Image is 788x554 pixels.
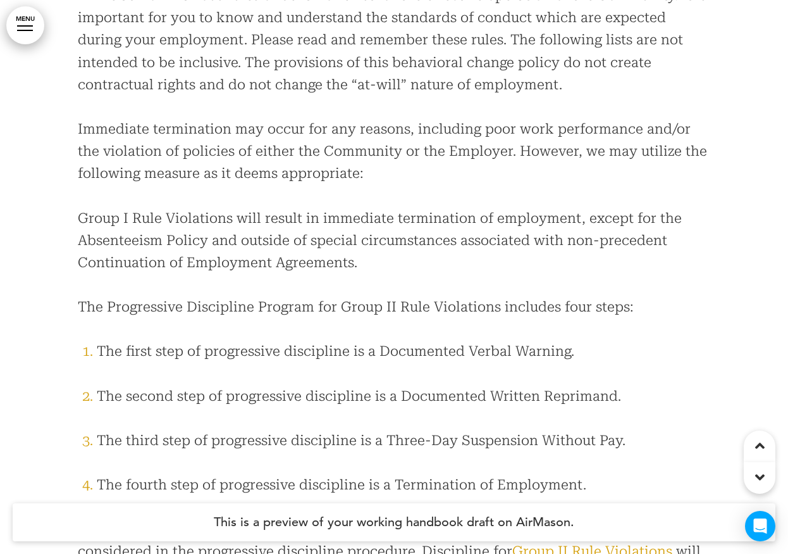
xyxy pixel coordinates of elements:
[78,296,710,318] p: The Progressive Discipline Program for Group II Rule Violations includes four steps:
[97,340,710,362] li: The first step of progressive discipline is a Documented Verbal Warning.
[97,385,710,407] li: The second step of progressive discipline is a Documented Written Reprimand.
[78,207,710,274] p: Group I Rule Violations will result in immediate termination of employment, except for the Absent...
[745,511,775,541] div: Open Intercom Messenger
[13,503,775,541] h4: This is a preview of your working handbook draft on AirMason.
[6,6,44,44] a: MENU
[97,474,710,496] li: The fourth step of progressive discipline is a Termination of Employment.
[78,118,710,185] p: Immediate termination may occur for any reasons, including poor work performance and/or the viola...
[97,429,710,451] li: The third step of progressive discipline is a Three-Day Suspension Without Pay.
